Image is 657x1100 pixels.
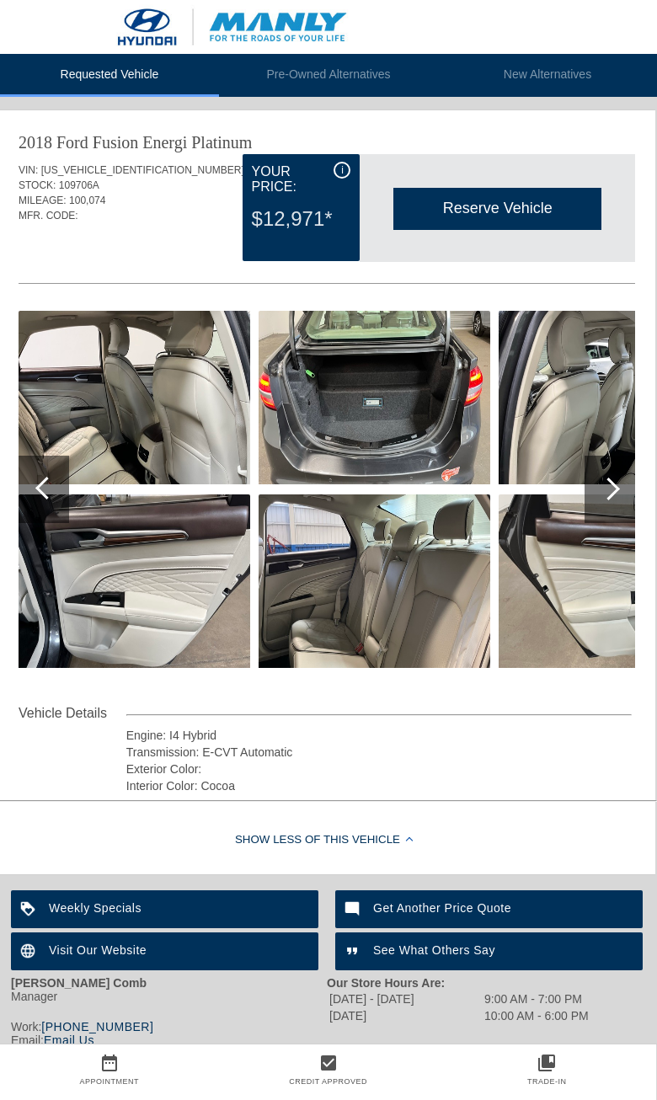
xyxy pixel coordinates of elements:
[80,1077,140,1086] a: Appointment
[11,976,147,990] strong: [PERSON_NAME] Comb
[289,1077,367,1086] a: Credit Approved
[259,311,490,484] img: 5fd7c940221ced451aac0ce8dcfa0064.jpg
[483,991,590,1007] td: 9:00 AM - 7:00 PM
[11,890,49,928] img: ic_loyalty_white_24dp_2x.png
[252,197,351,241] div: $12,971*
[527,1077,567,1086] a: Trade-In
[19,494,250,668] img: 37695fbf207f8f3e3c5deffac16b12e5.jpg
[69,195,105,206] span: 100,074
[19,703,126,724] div: Vehicle Details
[327,976,445,990] strong: Our Store Hours Are:
[483,1008,590,1023] td: 10:00 AM - 6:00 PM
[19,164,38,176] span: VIN:
[126,744,632,761] div: Transmission: E-CVT Automatic
[328,991,482,1007] td: [DATE] - [DATE]
[126,727,632,744] div: Engine: I4 Hybrid
[11,990,327,1003] div: Manager
[393,188,601,229] div: Reserve Vehicle
[41,164,244,176] span: [US_VEHICLE_IDENTIFICATION_NUMBER]
[19,210,78,222] span: MFR. CODE:
[219,1053,438,1073] a: check_box
[126,761,632,777] div: Exterior Color:
[11,932,318,970] a: Visit Our Website
[11,890,318,928] a: Weekly Specials
[335,932,643,970] a: See What Others Say
[11,932,49,970] img: ic_language_white_24dp_2x.png
[126,777,632,794] div: Interior Color: Cocoa
[341,164,344,176] span: i
[438,54,657,97] li: New Alternatives
[19,233,635,260] div: Quoted on [DATE] 8:11:48 PM
[328,1008,482,1023] td: [DATE]
[19,311,250,484] img: 2595705d6fa20339f2010ddad5212663.jpg
[335,932,373,970] img: ic_format_quote_white_24dp_2x.png
[19,195,67,206] span: MILEAGE:
[335,890,643,928] a: Get Another Price Quote
[259,494,490,668] img: 2de965bf2f008c17634af1f6cbd6395f.jpg
[327,1042,428,1055] strong: We are located at:
[219,54,438,97] li: Pre-Owned Alternatives
[44,1033,94,1047] a: Email Us
[41,1020,153,1033] a: [PHONE_NUMBER]
[335,890,373,928] img: ic_mode_comment_white_24dp_2x.png
[437,1053,656,1073] a: collections_bookmark
[19,179,56,191] span: STOCK:
[252,162,351,197] div: Your Price:
[11,1033,327,1047] div: Email:
[11,1020,327,1033] div: Work:
[19,131,187,154] div: 2018 Ford Fusion Energi
[59,179,99,191] span: 109706A
[191,131,252,154] div: Platinum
